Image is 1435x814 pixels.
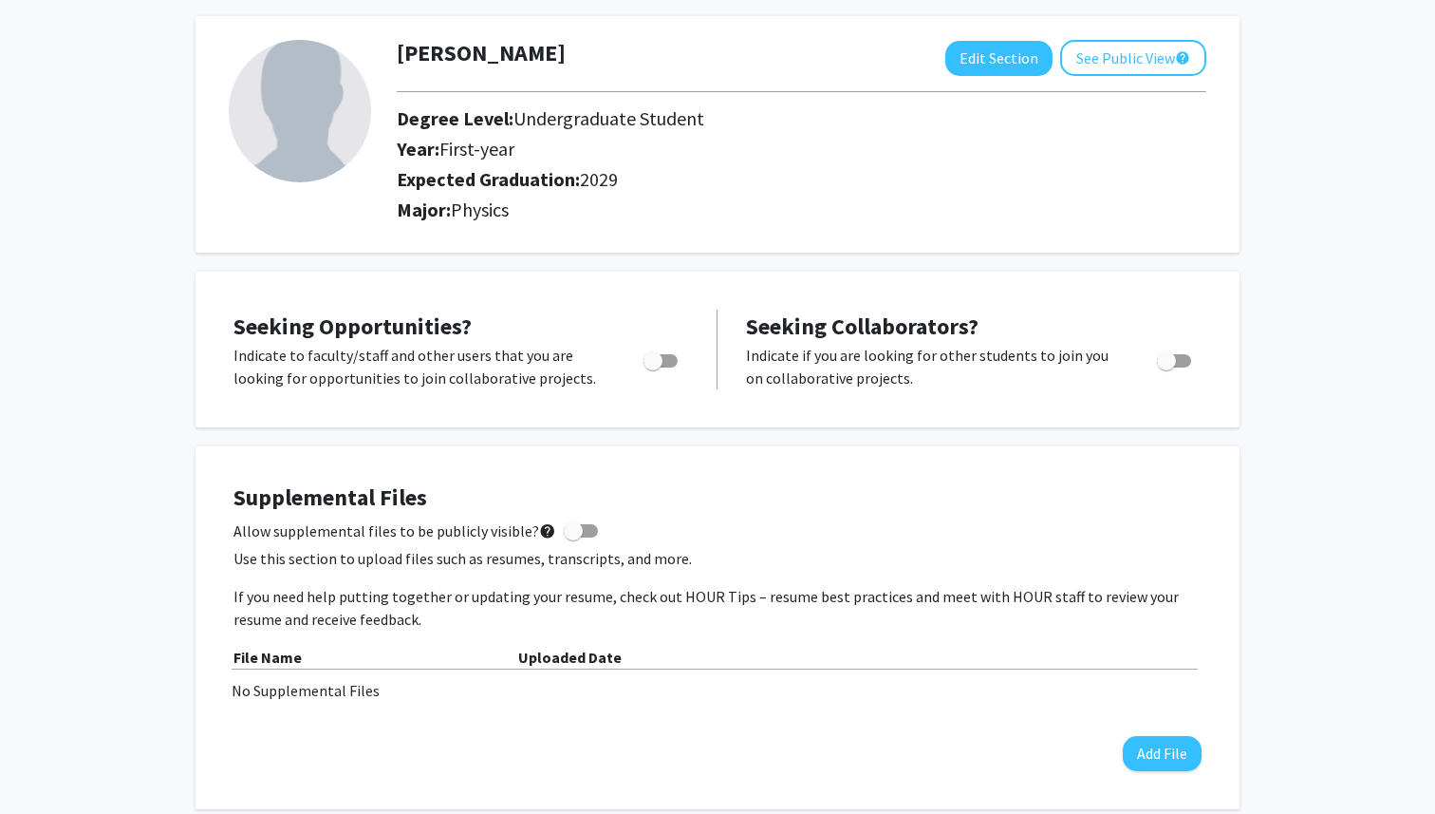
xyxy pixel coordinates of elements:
h2: Major: [397,199,1206,221]
b: Uploaded Date [518,648,622,667]
span: First-year [439,137,514,161]
button: Add File [1123,736,1202,771]
h1: [PERSON_NAME] [397,40,566,67]
h2: Expected Graduation: [397,168,1100,191]
span: Physics [451,198,509,221]
h4: Supplemental Files [233,484,1202,512]
span: Seeking Opportunities? [233,312,472,341]
p: Use this section to upload files such as resumes, transcripts, and more. [233,547,1202,570]
img: Profile Picture [229,40,371,182]
mat-icon: help [539,520,556,542]
p: Indicate if you are looking for other students to join you on collaborative projects. [746,344,1121,389]
span: Allow supplemental files to be publicly visible? [233,520,556,542]
iframe: Chat [14,729,81,800]
span: 2029 [580,167,618,191]
span: Seeking Collaborators? [746,312,978,341]
p: If you need help putting together or updating your resume, check out HOUR Tips – resume best prac... [233,585,1202,631]
button: Edit Section [945,41,1053,76]
button: See Public View [1060,40,1206,76]
h2: Year: [397,138,1100,161]
h2: Degree Level: [397,107,1100,130]
b: File Name [233,648,302,667]
div: Toggle [636,344,688,372]
p: Indicate to faculty/staff and other users that you are looking for opportunities to join collabor... [233,344,607,389]
div: Toggle [1149,344,1202,372]
mat-icon: help [1175,47,1190,69]
div: No Supplemental Files [232,679,1203,702]
span: Undergraduate Student [513,106,704,130]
